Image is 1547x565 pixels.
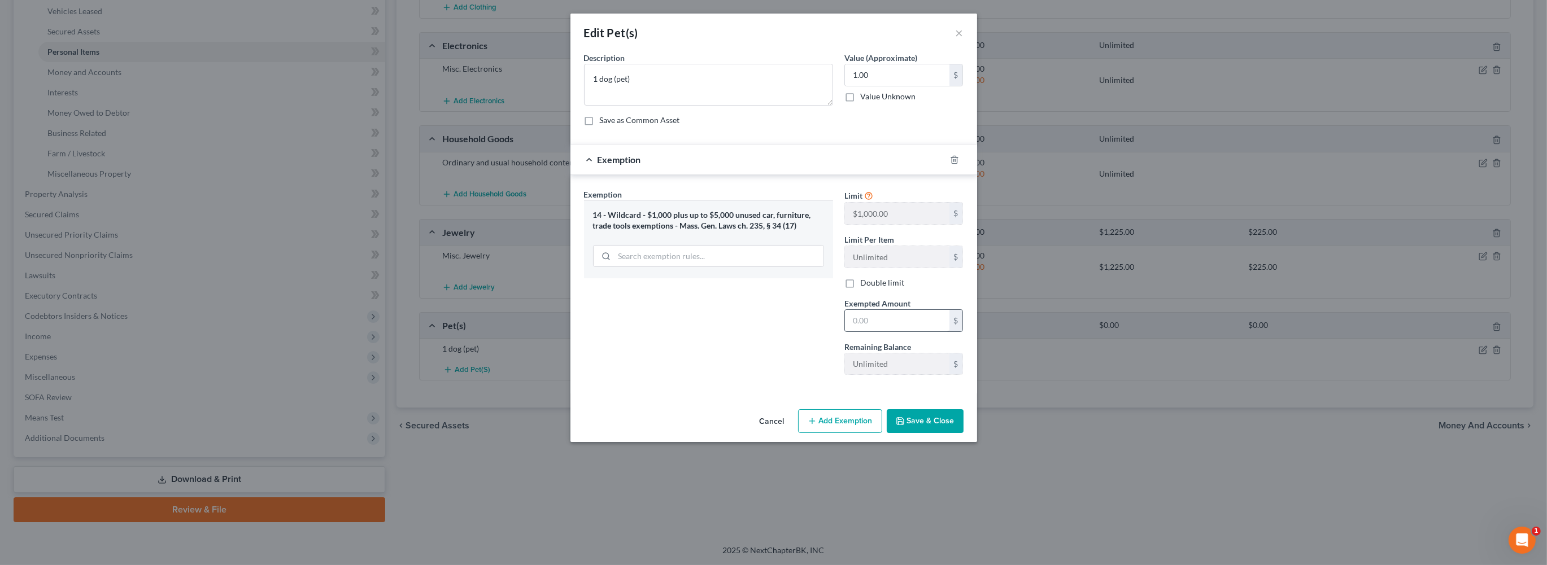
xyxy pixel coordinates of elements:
[860,91,916,102] label: Value Unknown
[593,210,824,231] div: 14 - Wildcard - $1,000 plus up to $5,000 unused car, furniture, trade tools exemptions - Mass. Ge...
[956,26,964,40] button: ×
[949,310,963,331] div: $
[844,52,917,64] label: Value (Approximate)
[845,353,949,375] input: --
[844,191,862,200] span: Limit
[1532,527,1541,536] span: 1
[844,341,911,353] label: Remaining Balance
[845,64,949,86] input: 0.00
[845,310,949,331] input: 0.00
[860,277,904,288] label: Double limit
[887,409,964,433] button: Save & Close
[584,53,625,63] span: Description
[584,190,622,199] span: Exemption
[949,203,963,224] div: $
[845,246,949,268] input: --
[1509,527,1536,554] iframe: Intercom live chat
[598,154,641,165] span: Exemption
[949,246,963,268] div: $
[844,299,910,308] span: Exempted Amount
[751,410,794,433] button: Cancel
[615,246,823,267] input: Search exemption rules...
[949,353,963,375] div: $
[584,25,638,41] div: Edit Pet(s)
[845,203,949,224] input: --
[844,234,894,246] label: Limit Per Item
[798,409,882,433] button: Add Exemption
[949,64,963,86] div: $
[600,115,680,126] label: Save as Common Asset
